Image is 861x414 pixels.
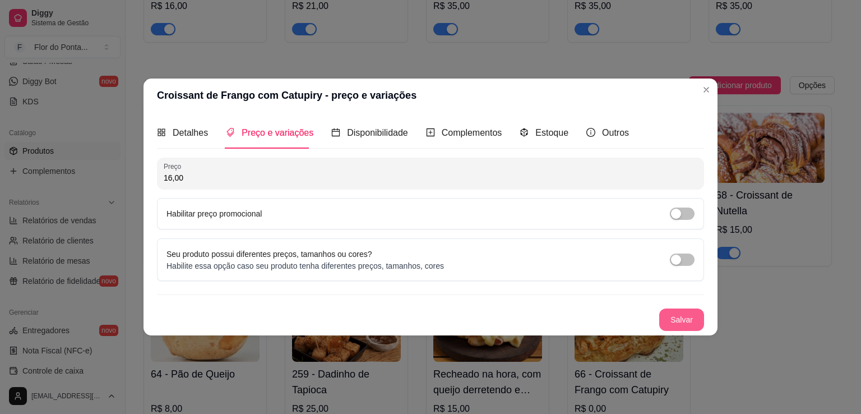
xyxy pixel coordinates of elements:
[157,128,166,137] span: appstore
[426,128,435,137] span: plus-square
[166,260,444,272] p: Habilite essa opção caso seu produto tenha diferentes preços, tamanhos, cores
[347,128,408,137] span: Disponibilidade
[697,81,715,99] button: Close
[442,128,502,137] span: Complementos
[242,128,313,137] span: Preço e variações
[143,79,717,112] header: Croissant de Frango com Catupiry - preço e variações
[586,128,595,137] span: info-circle
[659,309,704,331] button: Salvar
[173,128,208,137] span: Detalhes
[166,250,372,259] label: Seu produto possui diferentes preços, tamanhos ou cores?
[166,209,262,218] label: Habilitar preço promocional
[164,162,185,171] label: Preço
[535,128,568,137] span: Estoque
[164,172,697,183] input: Preço
[520,128,529,137] span: code-sandbox
[602,128,629,137] span: Outros
[226,128,235,137] span: tags
[331,128,340,137] span: calendar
